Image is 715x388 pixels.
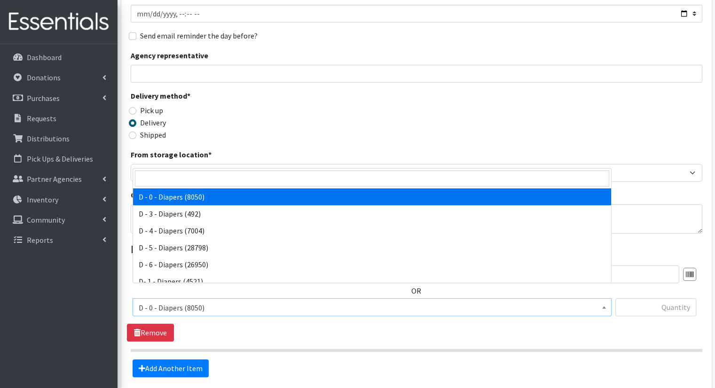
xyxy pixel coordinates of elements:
li: D - 6 - Diapers (26950) [133,256,611,273]
li: D - 4 - Diapers (7004) [133,222,611,239]
a: Pick Ups & Deliveries [4,149,114,168]
a: Community [4,210,114,229]
label: From storage location [131,149,212,160]
p: Purchases [27,93,60,103]
p: Requests [27,114,56,123]
a: Inventory [4,190,114,209]
span: D - 0 - Diapers (8050) [133,298,612,316]
label: Comment [131,189,165,201]
p: Pick Ups & Deliveries [27,154,93,163]
p: Reports [27,235,53,245]
a: Purchases [4,89,114,108]
label: Shipped [140,129,166,140]
a: Distributions [4,129,114,148]
label: Send email reminder the day before? [140,30,258,41]
a: Requests [4,109,114,128]
a: Dashboard [4,48,114,67]
span: D - 0 - Diapers (8050) [139,301,605,314]
p: Inventory [27,195,58,204]
a: Add Another Item [133,359,209,377]
label: Pick up [140,105,163,116]
a: Partner Agencies [4,170,114,188]
p: Dashboard [27,53,62,62]
li: D - 5 - Diapers (28798) [133,239,611,256]
p: Partner Agencies [27,174,82,184]
a: Remove [127,324,174,341]
li: D- 1 - Diapers (4521) [133,273,611,290]
legend: Delivery method [131,90,274,105]
li: D - 0 - Diapers (8050) [133,188,611,205]
input: Quantity [615,298,696,316]
label: OR [411,285,421,296]
p: Distributions [27,134,70,143]
label: Delivery [140,117,166,128]
a: Donations [4,68,114,87]
label: Agency representative [131,50,208,61]
li: D - 3 - Diapers (492) [133,205,611,222]
img: HumanEssentials [4,6,114,38]
a: Reports [4,231,114,249]
abbr: required [208,150,212,159]
p: Donations [27,73,61,82]
p: Community [27,215,65,225]
legend: Items in this distribution [131,241,702,258]
abbr: required [187,91,190,101]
